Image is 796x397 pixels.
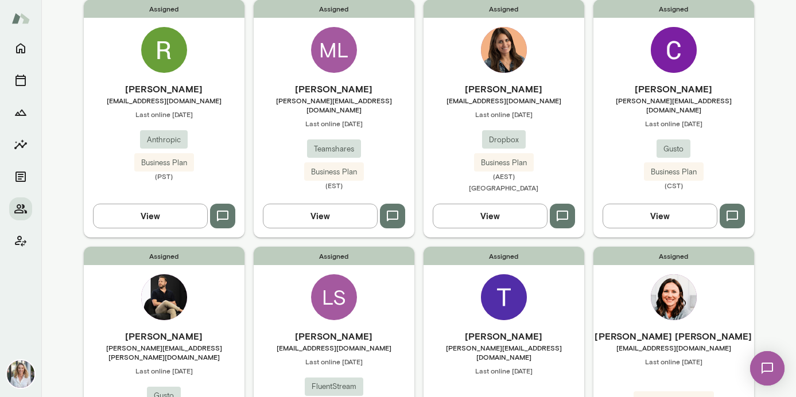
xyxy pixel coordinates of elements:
button: Sessions [9,69,32,92]
button: Documents [9,165,32,188]
button: Members [9,197,32,220]
h6: [PERSON_NAME] [424,82,584,96]
span: Last online [DATE] [593,119,754,128]
h6: [PERSON_NAME] [254,329,414,343]
h6: [PERSON_NAME] [PERSON_NAME] [593,329,754,343]
img: Bruna Diehl [481,27,527,73]
span: Business Plan [644,166,704,178]
span: [GEOGRAPHIC_DATA] [469,184,538,192]
button: View [603,204,717,228]
span: [PERSON_NAME][EMAIL_ADDRESS][PERSON_NAME][DOMAIN_NAME] [84,343,244,361]
span: [EMAIL_ADDRESS][DOMAIN_NAME] [593,343,754,352]
img: Mento [11,7,30,29]
span: [EMAIL_ADDRESS][DOMAIN_NAME] [254,343,414,352]
span: Last online [DATE] [84,110,244,119]
span: Last online [DATE] [84,366,244,375]
span: Last online [DATE] [424,366,584,375]
img: Cynthia Garda [651,27,697,73]
button: View [433,204,548,228]
span: Business Plan [134,157,194,169]
span: Assigned [424,247,584,265]
span: [EMAIL_ADDRESS][DOMAIN_NAME] [84,96,244,105]
span: Teamshares [307,143,361,155]
span: Gusto [657,143,690,155]
span: [EMAIL_ADDRESS][DOMAIN_NAME] [424,96,584,105]
div: LS [311,274,357,320]
span: Business Plan [304,166,364,178]
span: Business Plan [474,157,534,169]
button: View [263,204,378,228]
span: (EST) [254,181,414,190]
h6: [PERSON_NAME] [593,82,754,96]
span: Last online [DATE] [424,110,584,119]
div: ML [311,27,357,73]
span: (PST) [84,172,244,181]
img: Ryn Linthicum [141,27,187,73]
span: FluentStream [305,381,363,392]
span: Last online [DATE] [254,119,414,128]
img: Jennifer Palazzo [7,360,34,388]
img: Taylor Wong [481,274,527,320]
span: Dropbox [482,134,526,146]
h6: [PERSON_NAME] [424,329,584,343]
span: Assigned [254,247,414,265]
span: (CST) [593,181,754,190]
button: Growth Plan [9,101,32,124]
span: [PERSON_NAME][EMAIL_ADDRESS][DOMAIN_NAME] [424,343,584,361]
img: David De Rosa [141,274,187,320]
h6: [PERSON_NAME] [84,82,244,96]
span: [PERSON_NAME][EMAIL_ADDRESS][DOMAIN_NAME] [593,96,754,114]
img: Leigh Anna Sodac [651,274,697,320]
button: Client app [9,229,32,252]
h6: [PERSON_NAME] [84,329,244,343]
span: Assigned [84,247,244,265]
span: Last online [DATE] [593,357,754,366]
span: [PERSON_NAME][EMAIL_ADDRESS][DOMAIN_NAME] [254,96,414,114]
span: Assigned [593,247,754,265]
h6: [PERSON_NAME] [254,82,414,96]
span: Anthropic [140,134,188,146]
button: Insights [9,133,32,156]
span: Last online [DATE] [254,357,414,366]
button: Home [9,37,32,60]
button: View [93,204,208,228]
span: (AEST) [424,172,584,181]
